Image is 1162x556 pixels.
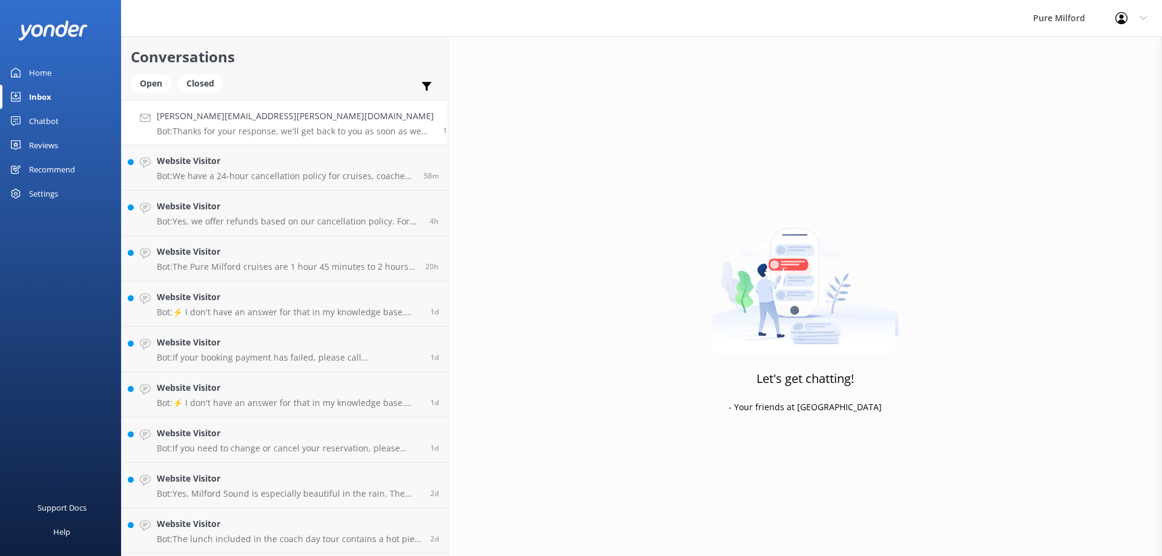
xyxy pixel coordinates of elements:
[430,443,439,453] span: Aug 26 2025 05:16pm (UTC +12:00) Pacific/Auckland
[122,281,448,327] a: Website VisitorBot:⚡ I don't have an answer for that in my knowledge base. Please try and rephras...
[122,100,448,145] a: [PERSON_NAME][EMAIL_ADDRESS][PERSON_NAME][DOMAIN_NAME]Bot:Thanks for your response, we'll get bac...
[122,327,448,372] a: Website VisitorBot:If your booking payment has failed, please call [PHONE_NUMBER] or email [EMAIL...
[157,517,421,531] h4: Website Visitor
[131,45,439,68] h2: Conversations
[157,110,434,123] h4: [PERSON_NAME][EMAIL_ADDRESS][PERSON_NAME][DOMAIN_NAME]
[443,125,454,136] span: Aug 28 2025 03:36pm (UTC +12:00) Pacific/Auckland
[157,154,415,168] h4: Website Visitor
[157,336,421,349] h4: Website Visitor
[157,488,421,499] p: Bot: Yes, Milford Sound is especially beautiful in the rain. The fiord comes alive with thousands...
[157,443,421,454] p: Bot: If you need to change or cancel your reservation, please contact [EMAIL_ADDRESS][DOMAIN_NAME...
[29,133,58,157] div: Reviews
[430,307,439,317] span: Aug 27 2025 01:00pm (UTC +12:00) Pacific/Auckland
[157,216,421,227] p: Bot: Yes, we offer refunds based on our cancellation policy. For cruises, coaches, and fixed wing...
[122,463,448,508] a: Website VisitorBot:Yes, Milford Sound is especially beautiful in the rain. The fiord comes alive ...
[157,397,421,408] p: Bot: ⚡ I don't have an answer for that in my knowledge base. Please try and rephrase your questio...
[131,74,171,93] div: Open
[122,508,448,554] a: Website VisitorBot:The lunch included in the coach day tour contains a hot pie, packet of chips, ...
[29,157,75,182] div: Recommend
[157,534,421,545] p: Bot: The lunch included in the coach day tour contains a hot pie, packet of chips, muesli bar, pi...
[177,76,229,90] a: Closed
[177,74,223,93] div: Closed
[122,191,448,236] a: Website VisitorBot:Yes, we offer refunds based on our cancellation policy. For cruises, coaches, ...
[430,397,439,408] span: Aug 26 2025 05:23pm (UTC +12:00) Pacific/Auckland
[29,85,51,109] div: Inbox
[157,307,421,318] p: Bot: ⚡ I don't have an answer for that in my knowledge base. Please try and rephrase your questio...
[122,145,448,191] a: Website VisitorBot:We have a 24-hour cancellation policy for cruises, coaches, and fixed-wing pla...
[29,182,58,206] div: Settings
[425,261,439,272] span: Aug 27 2025 07:21pm (UTC +12:00) Pacific/Auckland
[157,245,416,258] h4: Website Visitor
[430,534,439,544] span: Aug 26 2025 09:16am (UTC +12:00) Pacific/Auckland
[757,369,854,388] h3: Let's get chatting!
[157,381,421,394] h4: Website Visitor
[430,352,439,362] span: Aug 27 2025 10:16am (UTC +12:00) Pacific/Auckland
[29,61,51,85] div: Home
[18,21,88,41] img: yonder-white-logo.png
[157,261,416,272] p: Bot: The Pure Milford cruises are 1 hour 45 minutes to 2 hours long.
[157,472,421,485] h4: Website Visitor
[122,372,448,417] a: Website VisitorBot:⚡ I don't have an answer for that in my knowledge base. Please try and rephras...
[430,216,439,226] span: Aug 28 2025 10:50am (UTC +12:00) Pacific/Auckland
[122,236,448,281] a: Website VisitorBot:The Pure Milford cruises are 1 hour 45 minutes to 2 hours long.20h
[157,171,415,182] p: Bot: We have a 24-hour cancellation policy for cruises, coaches, and fixed-wing plane flights. Ca...
[157,290,421,304] h4: Website Visitor
[122,417,448,463] a: Website VisitorBot:If you need to change or cancel your reservation, please contact [EMAIL_ADDRES...
[38,495,87,520] div: Support Docs
[729,401,882,414] p: - Your friends at [GEOGRAPHIC_DATA]
[157,427,421,440] h4: Website Visitor
[157,352,421,363] p: Bot: If your booking payment has failed, please call [PHONE_NUMBER] or email [EMAIL_ADDRESS][DOMA...
[712,203,899,354] img: artwork of a man stealing a conversation from at giant smartphone
[157,126,434,137] p: Bot: Thanks for your response, we'll get back to you as soon as we can during opening hours.
[157,200,421,213] h4: Website Visitor
[430,488,439,499] span: Aug 26 2025 11:02am (UTC +12:00) Pacific/Auckland
[424,171,439,181] span: Aug 28 2025 02:39pm (UTC +12:00) Pacific/Auckland
[29,109,59,133] div: Chatbot
[53,520,70,544] div: Help
[131,76,177,90] a: Open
